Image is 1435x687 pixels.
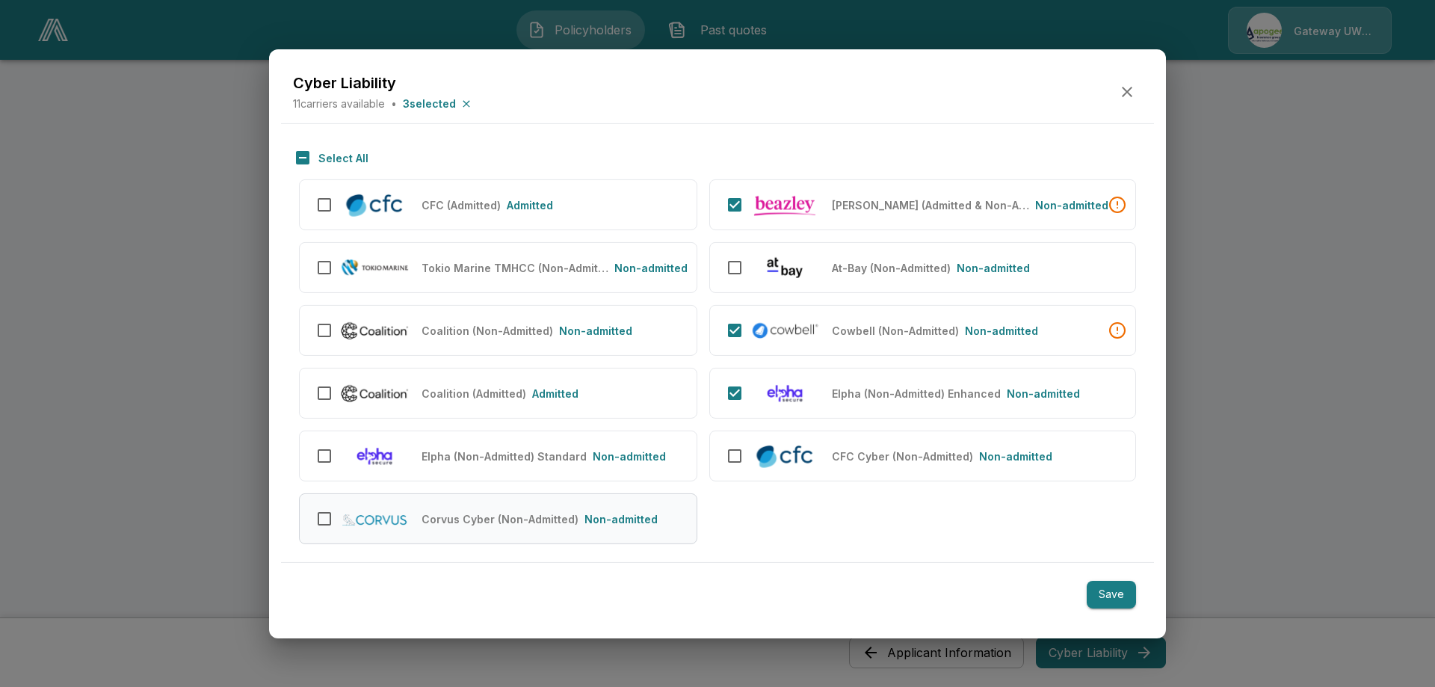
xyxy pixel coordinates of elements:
[340,259,410,277] img: Tokio Marine TMHCC (Non-Admitted)
[1007,386,1080,401] p: Non-admitted
[750,381,820,406] img: Elpha (Non-Admitted) Enhanced
[614,260,688,276] p: Non-admitted
[293,73,474,93] h5: Cyber Liability
[750,442,820,469] img: CFC Cyber (Non-Admitted)
[318,150,368,166] p: Select All
[507,197,553,213] p: Admitted
[832,386,1001,401] p: Elpha (Non-Admitted) Enhanced
[559,323,632,339] p: Non-admitted
[403,96,456,111] p: 3 selected
[340,511,410,526] img: Corvus Cyber (Non-Admitted)
[1108,321,1126,339] div: • Awaiting Cowbell Account Status.
[422,260,608,276] p: Tokio Marine TMHCC (Non-Admitted)
[957,260,1030,276] p: Non-admitted
[832,260,951,276] p: At-Bay (Non-Admitted)
[750,192,820,218] img: Beazley (Admitted & Non-Admitted)
[1035,197,1108,213] p: Non-admitted
[832,197,1029,213] p: Beazley (Admitted & Non-Admitted)
[422,449,587,464] p: Elpha (Non-Admitted) Standard
[422,511,578,527] p: Corvus Cyber (Non-Admitted)
[422,386,526,401] p: Coalition (Admitted)
[593,449,666,464] p: Non-admitted
[340,191,410,218] img: CFC (Admitted)
[1108,196,1126,214] div: • Policyholder is not currently enabled to quote. Quote will be queued for submission and this pr...
[832,323,959,339] p: Cowbell (Non-Admitted)
[340,382,410,405] img: Coalition (Admitted)
[293,96,385,111] p: 11 carriers available
[584,511,658,527] p: Non-admitted
[965,323,1038,339] p: Non-admitted
[391,96,397,111] p: •
[1087,581,1136,609] button: Save
[750,256,820,280] img: At-Bay (Non-Admitted)
[422,323,553,339] p: Coalition (Non-Admitted)
[979,449,1052,464] p: Non-admitted
[532,386,578,401] p: Admitted
[832,449,973,464] p: CFC Cyber (Non-Admitted)
[340,444,410,469] img: Elpha (Non-Admitted) Standard
[750,319,820,342] img: Cowbell (Non-Admitted)
[422,197,501,213] p: CFC (Admitted)
[340,319,410,342] img: Coalition (Non-Admitted)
